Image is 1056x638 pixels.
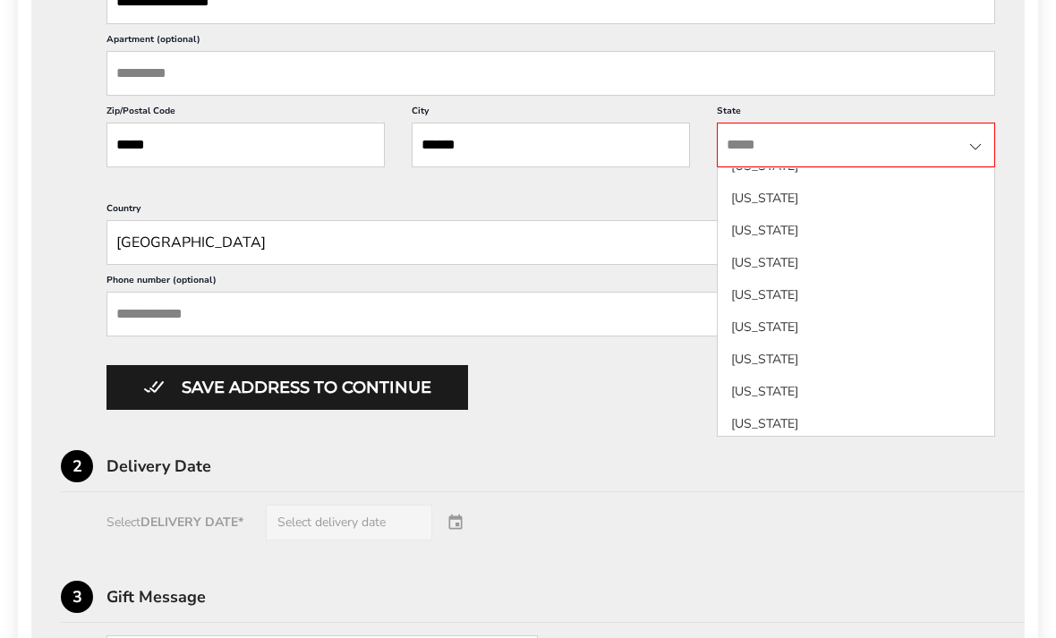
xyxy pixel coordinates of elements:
input: City [412,123,690,167]
label: Apartment (optional) [106,33,995,51]
label: Zip/Postal Code [106,105,385,123]
li: [US_STATE] [718,311,994,344]
li: [US_STATE] [718,408,994,440]
input: ZIP [106,123,385,167]
div: Delivery Date [106,458,1025,474]
button: Button save address [106,365,468,410]
label: Phone number (optional) [106,274,995,292]
li: [US_STATE] [718,215,994,247]
li: [US_STATE] [718,279,994,311]
input: State [106,220,995,265]
label: Country [106,202,995,220]
input: Apartment [106,51,995,96]
div: 2 [61,450,93,482]
li: [US_STATE] [718,247,994,279]
label: State [717,105,995,123]
li: [US_STATE] [718,376,994,408]
input: State [717,123,995,167]
li: [US_STATE] [718,344,994,376]
div: 3 [61,581,93,613]
div: Gift Message [106,589,1025,605]
label: City [412,105,690,123]
li: [US_STATE] [718,183,994,215]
